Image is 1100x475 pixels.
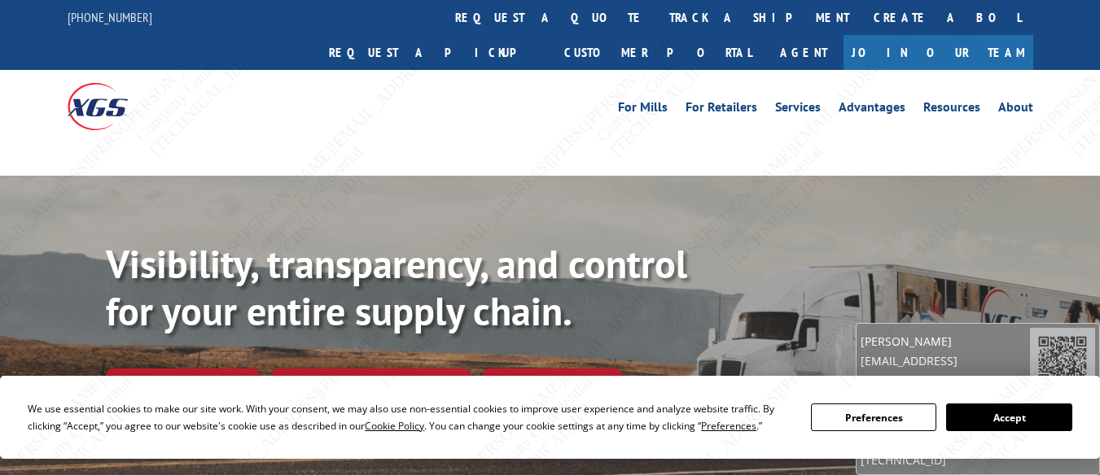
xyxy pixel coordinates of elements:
span: Cookie Policy [365,419,424,433]
a: Request a pickup [317,35,552,70]
button: Preferences [811,403,936,431]
a: For Retailers [686,101,757,119]
a: XGS ASSISTANT [483,368,622,403]
a: Advantages [839,101,905,119]
a: For Mills [618,101,668,119]
a: Resources [923,101,980,119]
button: Accept [946,403,1072,431]
a: Join Our Team [844,35,1033,70]
div: We use essential cookies to make our site work. With your consent, we may also use non-essential ... [28,400,791,434]
a: Customer Portal [552,35,764,70]
span: [PERSON_NAME][EMAIL_ADDRESS][PERSON_NAME][DOMAIN_NAME] [861,332,1030,409]
a: About [998,101,1033,119]
span: [TECHNICAL_ID] [861,451,1030,470]
a: [PHONE_NUMBER] [68,9,152,25]
a: Agent [764,35,844,70]
a: Track shipment [106,368,259,403]
b: Visibility, transparency, and control for your entire supply chain. [106,238,687,336]
a: Calculate transit time [272,368,470,403]
a: Services [775,101,821,119]
span: Preferences [701,419,756,433]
